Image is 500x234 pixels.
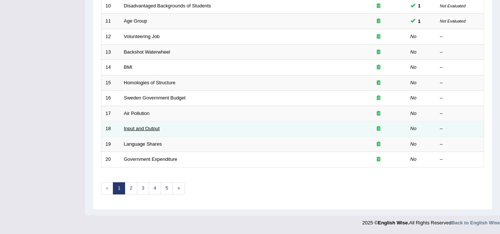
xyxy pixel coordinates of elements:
[410,80,417,85] em: No
[124,64,132,70] a: BMI
[452,220,500,225] a: Back to English Wise
[440,4,466,8] small: Not Evaluated
[124,111,150,116] a: Air Pollution
[355,141,402,148] div: Exam occurring question
[440,110,480,117] div: –
[101,75,120,91] td: 15
[355,33,402,40] div: Exam occurring question
[124,34,160,39] a: Volunteering Job
[355,79,402,87] div: Exam occurring question
[355,49,402,56] div: Exam occurring question
[124,3,211,9] a: Disadvantaged Backgrounds of Students
[440,95,480,102] div: –
[355,3,402,10] div: Exam occurring question
[124,156,178,162] a: Government Expenditure
[415,17,424,25] span: You can still take this question
[101,152,120,167] td: 20
[410,111,417,116] em: No
[124,49,170,55] a: Backshot Waterwheel
[440,64,480,71] div: –
[149,182,161,194] a: 4
[172,182,185,194] a: »
[101,14,120,29] td: 11
[101,91,120,106] td: 16
[101,106,120,121] td: 17
[410,156,417,162] em: No
[101,136,120,152] td: 19
[410,95,417,101] em: No
[440,141,480,148] div: –
[355,64,402,71] div: Exam occurring question
[440,33,480,40] div: –
[355,156,402,163] div: Exam occurring question
[124,141,162,147] a: Language Shares
[113,182,125,194] a: 1
[124,80,175,85] a: Homologies of Structure
[101,44,120,60] td: 13
[355,95,402,102] div: Exam occurring question
[101,182,113,194] span: «
[410,49,417,55] em: No
[161,182,173,194] a: 5
[101,29,120,44] td: 12
[362,216,500,226] div: 2025 © All Rights Reserved
[355,125,402,132] div: Exam occurring question
[124,126,160,131] a: Input and Output
[410,34,417,39] em: No
[410,126,417,131] em: No
[410,64,417,70] em: No
[440,79,480,87] div: –
[378,220,409,225] strong: English Wise.
[124,18,147,24] a: Age Group
[101,121,120,137] td: 18
[440,49,480,56] div: –
[125,182,137,194] a: 2
[137,182,149,194] a: 3
[355,110,402,117] div: Exam occurring question
[440,125,480,132] div: –
[355,18,402,25] div: Exam occurring question
[415,2,424,10] span: You can still take this question
[124,95,186,101] a: Sweden Government Budget
[440,156,480,163] div: –
[101,60,120,75] td: 14
[410,141,417,147] em: No
[440,19,466,23] small: Not Evaluated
